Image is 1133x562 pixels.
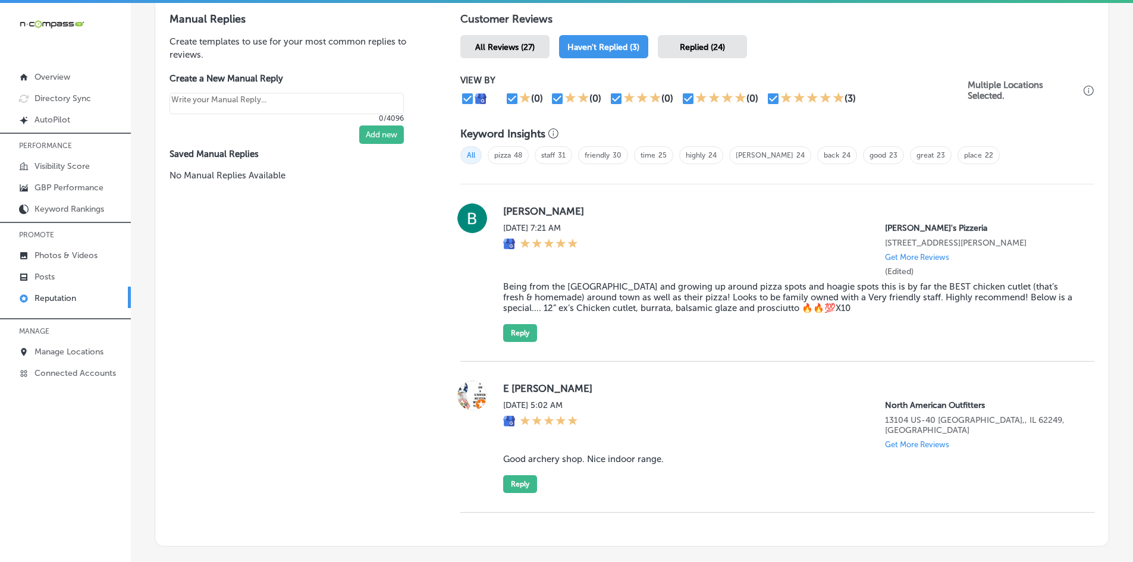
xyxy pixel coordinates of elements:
[170,12,422,26] h3: Manual Replies
[695,92,746,106] div: 4 Stars
[686,151,705,159] a: highly
[503,205,1075,217] label: [PERSON_NAME]
[519,92,531,106] div: 1 Star
[623,92,661,106] div: 3 Stars
[34,293,76,303] p: Reputation
[34,204,104,214] p: Keyword Rankings
[885,415,1075,435] p: 13104 US-40
[796,151,805,159] a: 24
[503,223,578,233] label: [DATE] 7:21 AM
[964,151,982,159] a: place
[870,151,886,159] a: good
[917,151,934,159] a: great
[658,151,667,159] a: 25
[661,93,673,104] div: (0)
[885,253,949,262] p: Get More Reviews
[170,93,404,114] textarea: Create your Quick Reply
[170,73,404,84] label: Create a New Manual Reply
[34,72,70,82] p: Overview
[170,169,422,182] p: No Manual Replies Available
[460,146,482,164] span: All
[564,92,589,106] div: 2 Stars
[520,415,578,428] div: 5 Stars
[494,151,511,159] a: pizza
[824,151,839,159] a: back
[531,93,543,104] div: (0)
[937,151,945,159] a: 23
[708,151,717,159] a: 24
[585,151,610,159] a: friendly
[34,272,55,282] p: Posts
[558,151,566,159] a: 31
[889,151,897,159] a: 23
[680,42,725,52] span: Replied (24)
[641,151,655,159] a: time
[842,151,850,159] a: 24
[503,454,1075,464] blockquote: Good archery shop. Nice indoor range.
[503,382,1075,394] label: E [PERSON_NAME]
[885,400,1075,410] p: North American Outfitters
[780,92,845,106] div: 5 Stars
[359,125,404,144] button: Add new
[34,161,90,171] p: Visibility Score
[885,223,1075,233] p: Serafina's Pizzeria
[170,149,422,159] label: Saved Manual Replies
[34,250,98,260] p: Photos & Videos
[885,238,1075,248] p: 4125 Race Track Road
[503,400,578,410] label: [DATE] 5:02 AM
[885,266,914,277] label: (Edited)
[34,93,91,103] p: Directory Sync
[460,75,968,86] p: VIEW BY
[475,42,535,52] span: All Reviews (27)
[34,115,70,125] p: AutoPilot
[34,368,116,378] p: Connected Accounts
[589,93,601,104] div: (0)
[34,183,103,193] p: GBP Performance
[34,347,103,357] p: Manage Locations
[736,151,793,159] a: [PERSON_NAME]
[503,281,1075,313] blockquote: Being from the [GEOGRAPHIC_DATA] and growing up around pizza spots and hoagie spots this is by fa...
[985,151,993,159] a: 22
[460,127,545,140] h3: Keyword Insights
[567,42,639,52] span: Haven't Replied (3)
[503,324,537,342] button: Reply
[19,18,84,30] img: 660ab0bf-5cc7-4cb8-ba1c-48b5ae0f18e60NCTV_CLogo_TV_Black_-500x88.png
[170,114,404,123] p: 0/4096
[885,440,949,449] p: Get More Reviews
[170,35,422,61] p: Create templates to use for your most common replies to reviews.
[845,93,856,104] div: (3)
[968,80,1081,101] p: Multiple Locations Selected.
[503,475,537,493] button: Reply
[541,151,555,159] a: staff
[746,93,758,104] div: (0)
[460,12,1094,30] h1: Customer Reviews
[613,151,622,159] a: 30
[520,238,578,251] div: 5 Stars
[514,151,522,159] a: 48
